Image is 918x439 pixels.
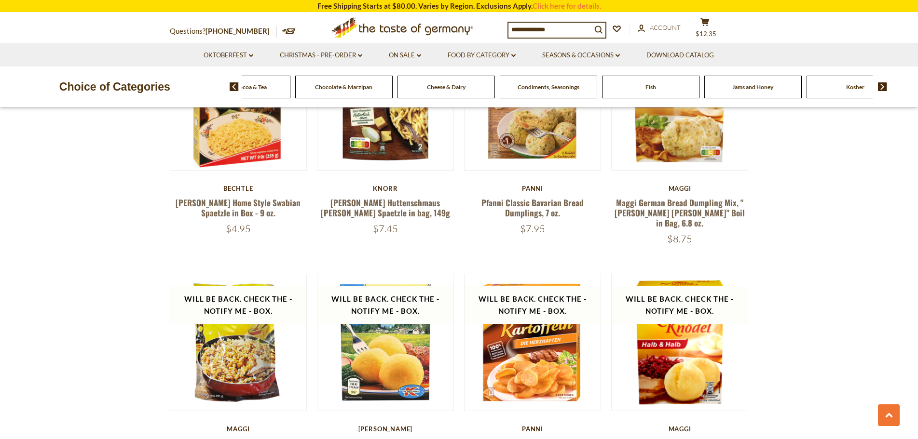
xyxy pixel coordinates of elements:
img: previous arrow [230,82,239,91]
a: Condiments, Seasonings [518,83,579,91]
div: Knorr [317,185,454,192]
a: Kosher [846,83,864,91]
a: Jams and Honey [732,83,773,91]
p: Questions? [170,25,277,38]
span: $4.95 [226,223,251,235]
img: Maggi Fried Seasoned Noodles in Pouch - 6.7 oz. [170,274,307,411]
a: Click here for details. [533,1,601,10]
div: Maggi [611,185,749,192]
a: Fish [645,83,656,91]
a: Christmas - PRE-ORDER [280,50,362,61]
div: [PERSON_NAME] [317,425,454,433]
a: [PERSON_NAME] Home Style Swabian Spaetzle in Box - 9 oz. [176,197,301,219]
a: [PERSON_NAME] Huttenschmaus [PERSON_NAME] Spaetzle in bag, 149g [321,197,450,219]
div: Maggi [170,425,307,433]
a: Pfanni Classic Bavarian Bread Dumplings, 7 oz. [481,197,584,219]
span: $7.95 [520,223,545,235]
img: Maggi German Potato Dumpling Mix, "Halb and Halb" Boil in Bag, 6.8 oz. [612,274,748,411]
img: Dr. Knoll "Gekochte"Potato Dumplings, pre-blanched, (8 pc.), 8.5 oz. [317,274,454,411]
a: Chocolate & Marzipan [315,83,372,91]
a: Maggi German Bread Dumpling Mix, "[PERSON_NAME] [PERSON_NAME]" Boil in Bag, 6.8 oz. [615,197,745,229]
div: Maggi [611,425,749,433]
a: Seasons & Occasions [542,50,620,61]
a: Cheese & Dairy [427,83,466,91]
a: Account [638,23,681,33]
button: $12.35 [691,17,720,41]
a: Food By Category [448,50,516,61]
span: Account [650,24,681,31]
a: On Sale [389,50,421,61]
img: Pfanni Bratkartoffeln German Fried Potatoes, 14 oz [465,274,601,411]
a: [PHONE_NUMBER] [206,27,270,35]
div: Panni [464,185,602,192]
span: $12.35 [696,30,716,38]
a: Coffee, Cocoa & Tea [216,83,267,91]
img: next arrow [878,82,887,91]
a: Oktoberfest [204,50,253,61]
a: Download Catalog [646,50,714,61]
div: Panni [464,425,602,433]
span: $8.75 [667,233,692,245]
span: $7.45 [373,223,398,235]
div: Bechtle [170,185,307,192]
